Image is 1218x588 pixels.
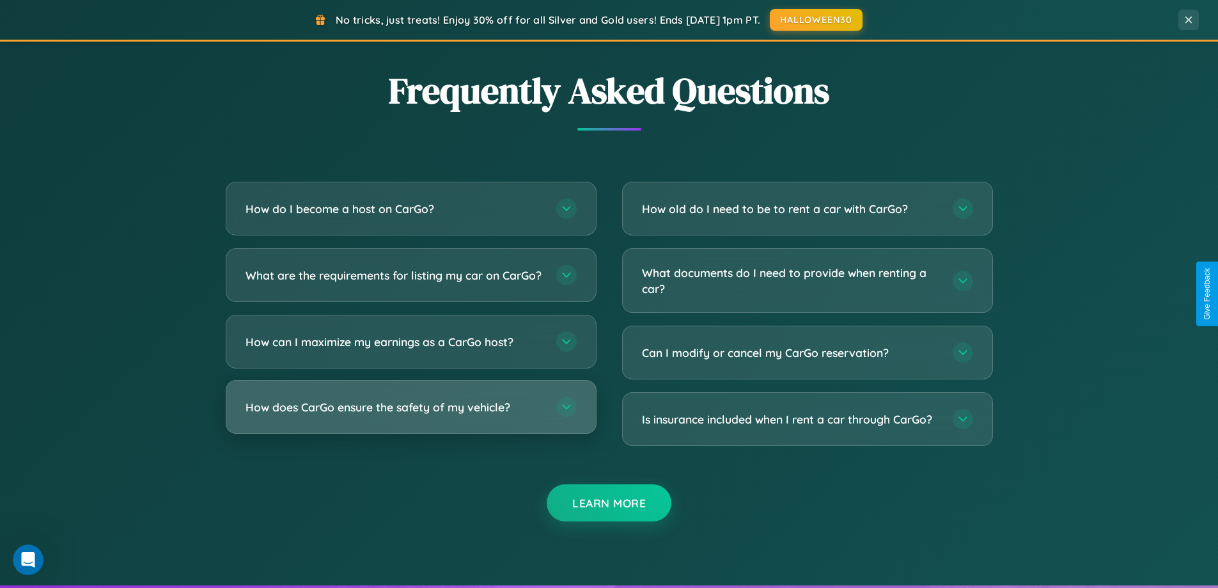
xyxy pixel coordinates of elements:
h2: Frequently Asked Questions [226,66,993,115]
span: No tricks, just treats! Enjoy 30% off for all Silver and Gold users! Ends [DATE] 1pm PT. [336,13,760,26]
h3: How can I maximize my earnings as a CarGo host? [246,334,543,350]
iframe: Intercom live chat [13,544,43,575]
h3: Is insurance included when I rent a car through CarGo? [642,411,940,427]
h3: How old do I need to be to rent a car with CarGo? [642,201,940,217]
h3: Can I modify or cancel my CarGo reservation? [642,345,940,361]
button: Learn More [547,484,671,521]
button: HALLOWEEN30 [770,9,863,31]
h3: How do I become a host on CarGo? [246,201,543,217]
div: Give Feedback [1203,268,1212,320]
h3: What are the requirements for listing my car on CarGo? [246,267,543,283]
h3: What documents do I need to provide when renting a car? [642,265,940,296]
h3: How does CarGo ensure the safety of my vehicle? [246,399,543,415]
